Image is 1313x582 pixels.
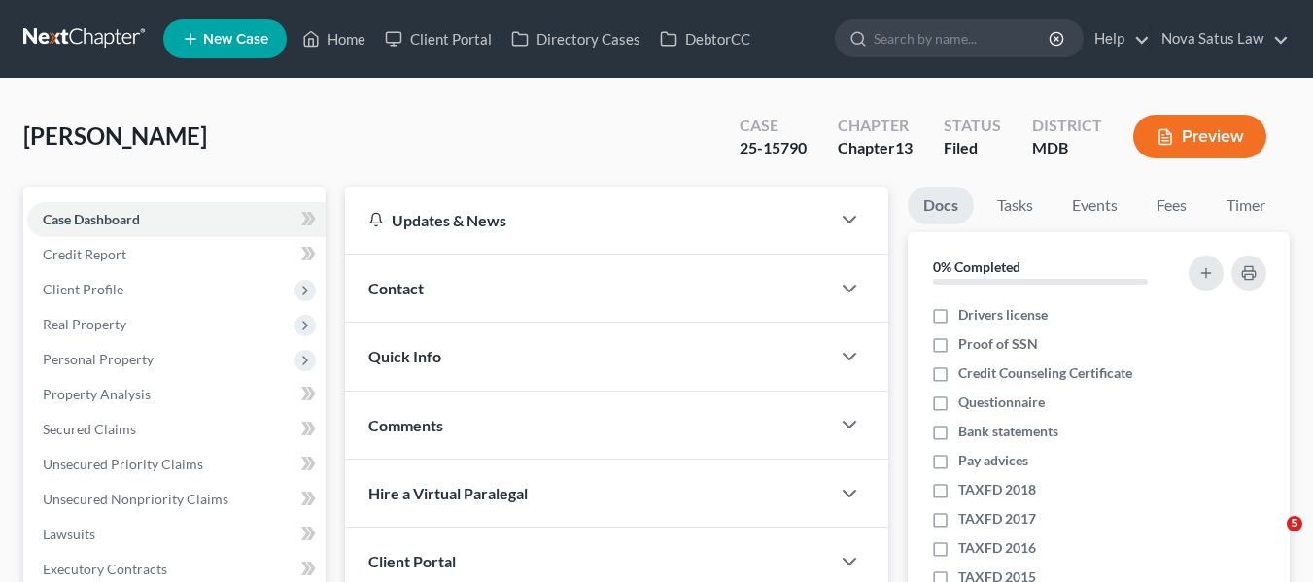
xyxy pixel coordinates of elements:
[944,137,1001,159] div: Filed
[958,480,1036,499] span: TAXFD 2018
[43,491,228,507] span: Unsecured Nonpriority Claims
[958,509,1036,529] span: TAXFD 2017
[1141,187,1203,224] a: Fees
[43,421,136,437] span: Secured Claims
[1152,21,1289,56] a: Nova Satus Law
[1032,115,1102,137] div: District
[368,552,456,570] span: Client Portal
[43,316,126,332] span: Real Property
[368,484,528,502] span: Hire a Virtual Paralegal
[43,211,140,227] span: Case Dashboard
[1211,187,1281,224] a: Timer
[27,412,326,447] a: Secured Claims
[958,422,1058,441] span: Bank statements
[23,121,207,150] span: [PERSON_NAME]
[368,279,424,297] span: Contact
[43,351,154,367] span: Personal Property
[1032,137,1102,159] div: MDB
[874,20,1052,56] input: Search by name...
[740,137,807,159] div: 25-15790
[1287,516,1302,531] span: 5
[1133,115,1266,158] button: Preview
[958,363,1132,383] span: Credit Counseling Certificate
[838,115,913,137] div: Chapter
[43,526,95,542] span: Lawsuits
[375,21,501,56] a: Client Portal
[368,416,443,434] span: Comments
[895,138,913,156] span: 13
[958,393,1045,412] span: Questionnaire
[1247,516,1294,563] iframe: Intercom live chat
[650,21,760,56] a: DebtorCC
[501,21,650,56] a: Directory Cases
[958,305,1048,325] span: Drivers license
[1056,187,1133,224] a: Events
[1085,21,1150,56] a: Help
[368,347,441,365] span: Quick Info
[944,115,1001,137] div: Status
[43,386,151,402] span: Property Analysis
[958,451,1028,470] span: Pay advices
[43,281,123,297] span: Client Profile
[958,538,1036,558] span: TAXFD 2016
[27,517,326,552] a: Lawsuits
[740,115,807,137] div: Case
[43,456,203,472] span: Unsecured Priority Claims
[958,334,1038,354] span: Proof of SSN
[203,32,268,47] span: New Case
[27,237,326,272] a: Credit Report
[27,202,326,237] a: Case Dashboard
[838,137,913,159] div: Chapter
[27,377,326,412] a: Property Analysis
[293,21,375,56] a: Home
[27,447,326,482] a: Unsecured Priority Claims
[933,258,1020,275] strong: 0% Completed
[43,561,167,577] span: Executory Contracts
[27,482,326,517] a: Unsecured Nonpriority Claims
[982,187,1049,224] a: Tasks
[368,210,807,230] div: Updates & News
[908,187,974,224] a: Docs
[43,246,126,262] span: Credit Report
